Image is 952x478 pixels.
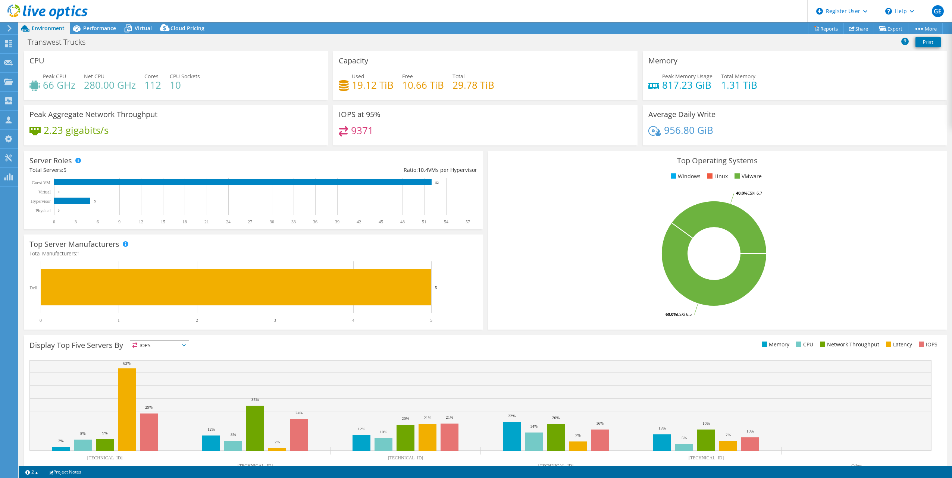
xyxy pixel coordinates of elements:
text: 8% [80,431,86,435]
text: Dell [29,285,37,290]
span: Environment [32,25,65,32]
text: 63% [123,361,131,365]
h4: 956.80 GiB [664,126,713,134]
text: 52 [435,181,439,185]
text: 3% [58,438,64,443]
a: Print [915,37,941,47]
text: 5 [435,285,437,290]
text: 8% [231,432,236,437]
a: Share [843,23,874,34]
text: [TECHNICAL_ID] [87,455,123,460]
h4: 1.31 TiB [721,81,757,89]
h3: Top Operating Systems [494,157,941,165]
h3: Average Daily Write [648,110,715,119]
span: Free [402,73,413,80]
h4: Total Manufacturers: [29,249,477,258]
tspan: 60.0% [666,311,677,317]
svg: \n [885,8,892,15]
text: 0 [40,318,42,323]
text: 16% [702,421,710,425]
a: Export [874,23,908,34]
span: Net CPU [84,73,104,80]
h3: IOPS at 95% [339,110,381,119]
text: 29% [145,405,153,409]
li: Linux [705,172,728,180]
span: Virtual [135,25,152,32]
text: [TECHNICAL_ID] [689,455,724,460]
text: 24 [226,219,231,224]
h4: 817.23 GiB [662,81,713,89]
text: Virtual [38,189,51,195]
text: 22% [508,413,516,418]
text: 5% [682,435,687,440]
text: 3 [75,219,77,224]
tspan: ESXi 6.7 [748,190,762,196]
text: 16% [596,421,604,425]
text: 20% [402,416,409,421]
text: 13% [658,426,666,430]
li: IOPS [917,340,937,349]
a: Reports [808,23,844,34]
h4: 29.78 TiB [452,81,494,89]
text: Physical [35,208,51,213]
span: GE [932,5,944,17]
h4: 19.12 TiB [352,81,394,89]
text: 2% [275,440,280,444]
text: 18 [182,219,187,224]
text: 1 [118,318,120,323]
text: 48 [400,219,405,224]
span: Total Memory [721,73,755,80]
text: 21 [204,219,209,224]
text: 10% [746,429,754,433]
span: Cloud Pricing [170,25,204,32]
h4: 66 GHz [43,81,75,89]
text: 21% [446,415,453,419]
text: 57 [466,219,470,224]
text: [TECHNICAL_ID] [238,463,273,468]
text: 7% [575,433,581,437]
tspan: 40.0% [736,190,748,196]
text: 12 [139,219,143,224]
text: Hypervisor [31,199,51,204]
text: 12% [358,427,365,431]
text: [TECHNICAL_ID] [388,455,423,460]
text: 42 [357,219,361,224]
span: CPU Sockets [170,73,200,80]
a: More [908,23,943,34]
text: [TECHNICAL_ID] [538,463,574,468]
h3: CPU [29,57,44,65]
text: 4 [352,318,354,323]
h4: 9371 [351,126,373,135]
span: 5 [63,166,66,173]
h4: 280.00 GHz [84,81,136,89]
text: 35% [251,397,259,402]
li: VMware [733,172,762,180]
text: 0 [58,190,60,194]
h3: Memory [648,57,677,65]
h3: Peak Aggregate Network Throughput [29,110,157,119]
text: 20% [552,415,560,420]
text: 45 [379,219,383,224]
h4: 10 [170,81,200,89]
text: 27 [248,219,252,224]
text: 12% [207,427,215,431]
span: Peak Memory Usage [662,73,713,80]
h1: Transwest Trucks [24,38,97,46]
div: Total Servers: [29,166,253,174]
span: IOPS [130,341,189,350]
text: 7% [726,433,731,437]
text: 54 [444,219,448,224]
span: Peak CPU [43,73,66,80]
text: 6 [97,219,99,224]
text: 3 [274,318,276,323]
a: Project Notes [43,467,87,477]
span: 10.4 [418,166,428,173]
span: Performance [83,25,116,32]
text: 33 [291,219,296,224]
text: 36 [313,219,317,224]
h3: Server Roles [29,157,72,165]
li: Network Throughput [818,340,879,349]
text: 0 [58,209,60,213]
a: 2 [20,467,43,477]
span: Total [452,73,465,80]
